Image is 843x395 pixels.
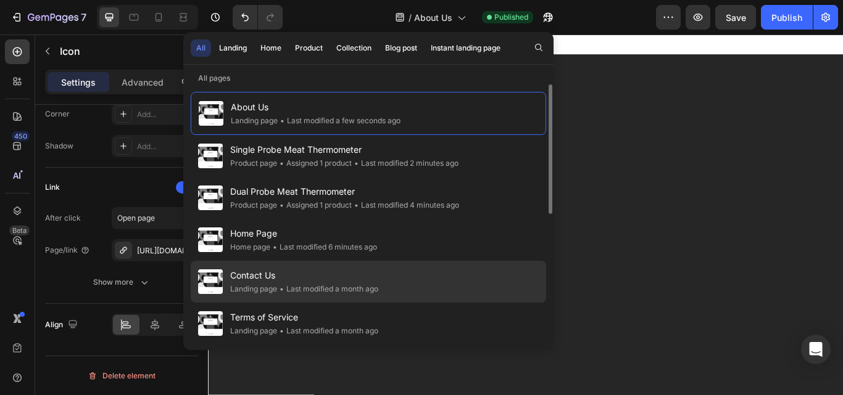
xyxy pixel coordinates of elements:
[715,5,756,30] button: Save
[278,115,401,127] div: Last modified a few seconds ago
[354,200,359,210] span: •
[336,43,372,54] div: Collection
[230,268,378,283] span: Contact Us
[289,39,328,57] button: Product
[352,199,459,211] div: Last modified 4 minutes ago
[409,11,412,24] span: /
[331,39,377,57] button: Collection
[425,39,506,57] button: Instant landing page
[45,108,70,120] div: Corner
[230,310,378,325] span: Terms of Service
[12,131,30,141] div: 450
[191,39,211,57] button: All
[45,140,73,152] div: Shadow
[230,226,377,241] span: Home Page
[230,199,277,211] div: Product page
[81,10,86,25] p: 7
[88,369,156,383] div: Delete element
[219,43,247,54] div: Landing
[137,109,195,120] div: Add...
[9,226,30,235] div: Beta
[255,39,287,57] button: Home
[230,352,378,367] span: Privacy Policy
[380,39,423,57] button: Blog post
[352,157,459,169] div: Last modified 2 minutes ago
[260,43,281,54] div: Home
[230,184,459,199] span: Dual Probe Meat Thermometer
[270,241,377,253] div: Last modified 6 minutes ago
[183,72,554,84] p: All pages
[117,213,155,222] span: Open page
[45,182,60,193] div: Link
[414,11,452,24] span: About Us
[61,76,96,89] p: Settings
[280,158,284,168] span: •
[45,213,81,224] div: After click
[230,142,459,157] span: Single Probe Meat Thermometer
[45,317,80,333] div: Align
[231,100,401,115] span: About Us
[45,366,198,386] button: Delete element
[230,157,277,169] div: Product page
[230,325,277,337] div: Landing page
[354,158,359,168] span: •
[230,283,277,295] div: Landing page
[280,116,284,125] span: •
[431,43,500,54] div: Instant landing page
[137,245,195,256] div: [URL][DOMAIN_NAME]
[112,207,198,229] button: Open page
[45,245,90,256] div: Page/link
[277,157,352,169] div: Assigned 1 product
[60,44,165,59] p: Icon
[277,325,378,337] div: Last modified a month ago
[137,141,195,152] div: Add...
[93,276,151,288] div: Show more
[280,200,284,210] span: •
[122,76,164,89] p: Advanced
[233,5,283,30] div: Undo/Redo
[45,271,198,293] button: Show more
[273,242,277,251] span: •
[295,43,323,54] div: Product
[761,5,813,30] button: Publish
[771,11,802,24] div: Publish
[801,335,831,364] div: Open Intercom Messenger
[230,241,270,253] div: Home page
[277,199,352,211] div: Assigned 1 product
[494,12,528,23] span: Published
[231,115,278,127] div: Landing page
[277,283,378,295] div: Last modified a month ago
[280,284,284,293] span: •
[214,39,252,57] button: Landing
[5,5,92,30] button: 7
[726,12,746,23] span: Save
[196,43,206,54] div: All
[385,43,417,54] div: Blog post
[280,326,284,335] span: •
